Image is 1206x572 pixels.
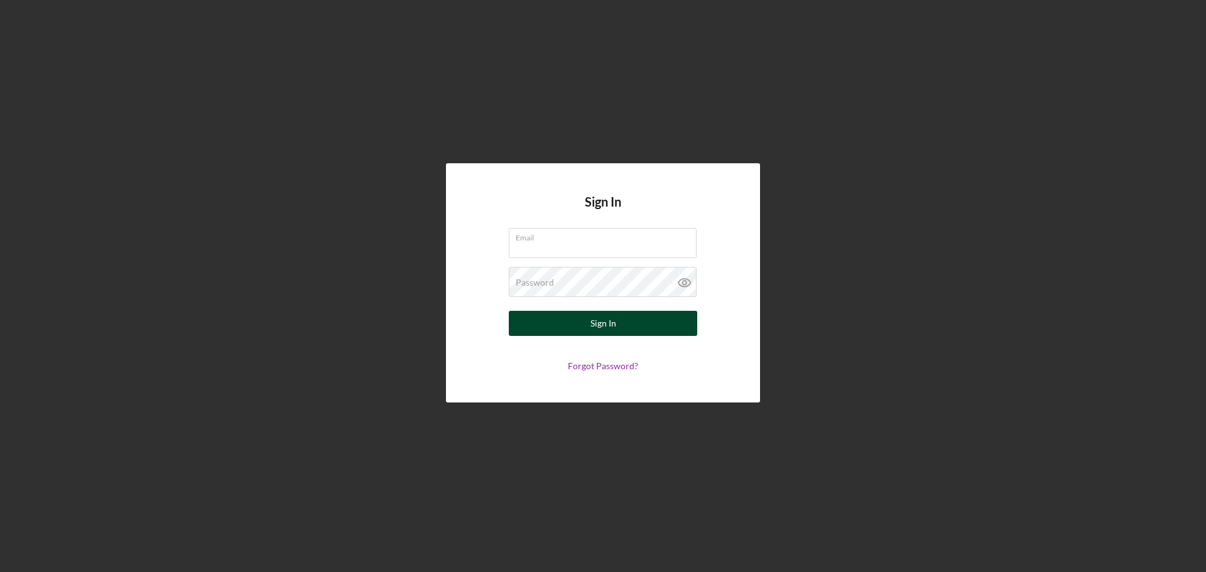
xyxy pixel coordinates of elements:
[516,229,697,242] label: Email
[509,311,697,336] button: Sign In
[590,311,616,336] div: Sign In
[516,278,554,288] label: Password
[585,195,621,228] h4: Sign In
[568,360,638,371] a: Forgot Password?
